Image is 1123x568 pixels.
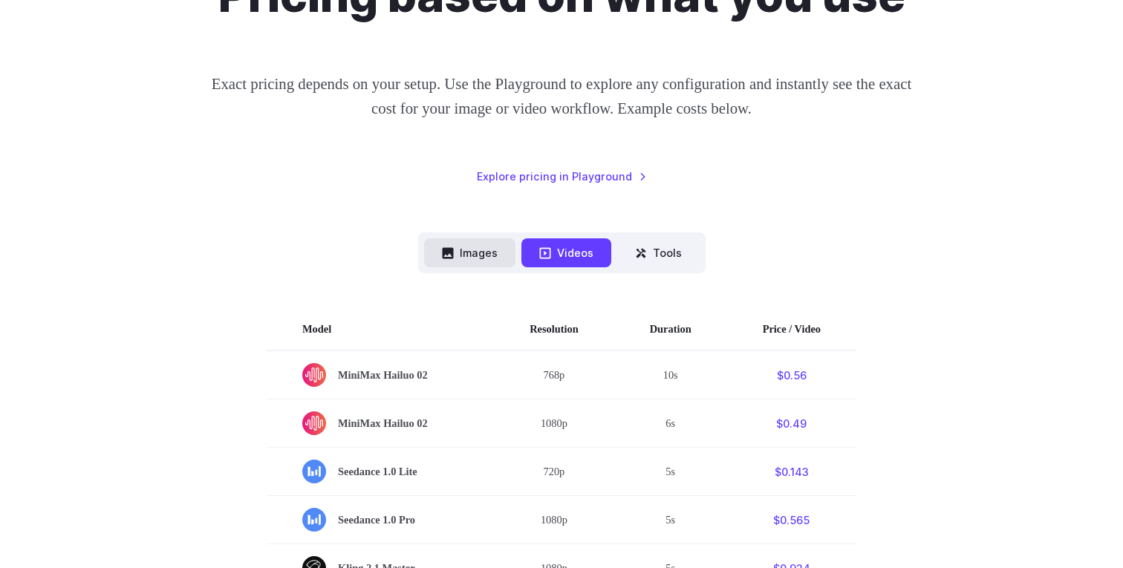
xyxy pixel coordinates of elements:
td: $0.565 [727,496,856,544]
button: Images [424,238,515,267]
span: MiniMax Hailuo 02 [302,411,458,435]
td: 768p [494,350,614,399]
td: 5s [614,496,727,544]
button: Tools [617,238,700,267]
td: $0.143 [727,448,856,496]
td: 10s [614,350,727,399]
td: 1080p [494,496,614,544]
span: MiniMax Hailuo 02 [302,363,458,387]
button: Videos [521,238,611,267]
span: Seedance 1.0 Pro [302,508,458,532]
p: Exact pricing depends on your setup. Use the Playground to explore any configuration and instantl... [200,71,923,121]
th: Resolution [494,309,614,350]
a: Explore pricing in Playground [477,168,647,185]
span: Seedance 1.0 Lite [302,460,458,483]
th: Price / Video [727,309,856,350]
th: Duration [614,309,727,350]
td: 1080p [494,399,614,448]
td: $0.56 [727,350,856,399]
th: Model [267,309,494,350]
td: $0.49 [727,399,856,448]
td: 6s [614,399,727,448]
td: 720p [494,448,614,496]
td: 5s [614,448,727,496]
